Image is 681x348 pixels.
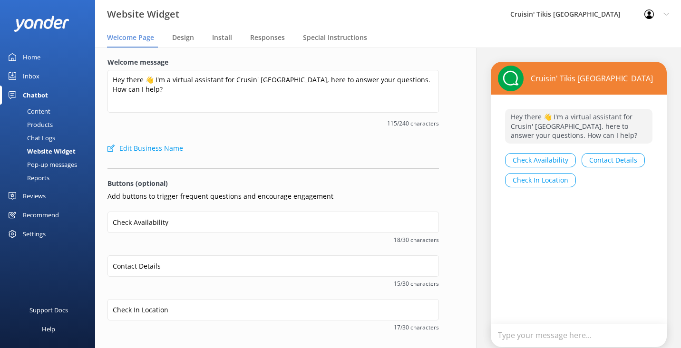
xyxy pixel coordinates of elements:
span: Special Instructions [303,33,367,42]
img: yonder-white-logo.png [14,16,69,31]
button: Contact Details [582,153,645,167]
a: Products [6,118,95,131]
span: 18/30 characters [107,235,439,244]
div: Home [23,48,40,67]
div: Inbox [23,67,39,86]
div: Pop-up messages [6,158,77,171]
button: Check In Location [505,173,576,187]
p: Buttons (optional) [107,178,439,189]
a: Pop-up messages [6,158,95,171]
div: Reviews [23,186,46,205]
div: Chatbot [23,86,48,105]
div: Content [6,105,50,118]
a: Reports [6,171,95,184]
span: Welcome Page [107,33,154,42]
p: Add buttons to trigger frequent questions and encourage engagement [107,191,439,202]
label: Welcome message [107,57,439,68]
a: Chat Logs [6,131,95,145]
a: Website Widget [6,145,95,158]
div: Settings [23,224,46,243]
textarea: Hey there 👋 I'm a virtual assistant for Crusin' [GEOGRAPHIC_DATA], here to answer your questions.... [107,70,439,113]
span: Design [172,33,194,42]
div: Type your message here... [491,324,667,347]
div: Reports [6,171,49,184]
button: Check Availability [505,153,576,167]
div: Website Widget [6,145,76,158]
p: Hey there 👋 I'm a virtual assistant for Crusin' [GEOGRAPHIC_DATA], here to answer your questions.... [505,109,652,144]
p: Cruisin' Tikis [GEOGRAPHIC_DATA] [524,73,653,84]
span: Install [212,33,232,42]
div: Help [42,319,55,338]
div: Chat Logs [6,131,55,145]
div: Products [6,118,53,131]
h3: Website Widget [107,7,179,22]
input: Button 2 (optional) [107,255,439,277]
button: Edit Business Name [107,139,183,158]
span: 17/30 characters [107,323,439,332]
span: 115/240 characters [107,119,439,128]
div: Support Docs [29,300,68,319]
span: Responses [250,33,285,42]
input: Button 1 (optional) [107,212,439,233]
span: 15/30 characters [107,279,439,288]
a: Content [6,105,95,118]
input: Button 3 (optional) [107,299,439,320]
div: Recommend [23,205,59,224]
